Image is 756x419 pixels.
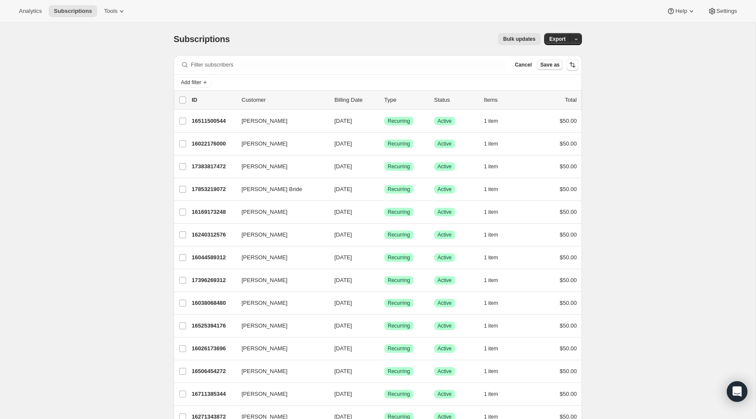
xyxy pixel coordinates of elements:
[438,209,452,216] span: Active
[192,117,235,125] p: 16511500544
[438,118,452,124] span: Active
[334,186,352,192] span: [DATE]
[484,161,508,173] button: 1 item
[104,8,117,15] span: Tools
[560,231,577,238] span: $50.00
[242,117,288,125] span: [PERSON_NAME]
[192,231,235,239] p: 16240312576
[334,391,352,397] span: [DATE]
[484,118,498,124] span: 1 item
[661,5,701,17] button: Help
[242,140,288,148] span: [PERSON_NAME]
[515,61,532,68] span: Cancel
[242,276,288,285] span: [PERSON_NAME]
[484,391,498,398] span: 1 item
[192,343,577,355] div: 16026173696[PERSON_NAME][DATE]SuccessRecurringSuccessActive1 item$50.00
[560,345,577,352] span: $50.00
[484,388,508,400] button: 1 item
[99,5,131,17] button: Tools
[384,96,427,104] div: Type
[192,344,235,353] p: 16026173696
[484,209,498,216] span: 1 item
[49,5,97,17] button: Subscriptions
[192,390,235,398] p: 16711385344
[438,186,452,193] span: Active
[388,322,410,329] span: Recurring
[484,274,508,286] button: 1 item
[181,79,201,86] span: Add filter
[236,364,322,378] button: [PERSON_NAME]
[192,276,235,285] p: 17396269312
[192,183,577,195] div: 17853219072[PERSON_NAME] Bride[DATE]SuccessRecurringSuccessActive1 item$50.00
[236,319,322,333] button: [PERSON_NAME]
[192,185,235,194] p: 17853219072
[560,118,577,124] span: $50.00
[560,140,577,147] span: $50.00
[560,368,577,374] span: $50.00
[334,140,352,147] span: [DATE]
[334,118,352,124] span: [DATE]
[484,252,508,264] button: 1 item
[192,161,577,173] div: 17383817472[PERSON_NAME][DATE]SuccessRecurringSuccessActive1 item$50.00
[498,33,541,45] button: Bulk updates
[192,253,235,262] p: 16044589312
[388,163,410,170] span: Recurring
[236,387,322,401] button: [PERSON_NAME]
[334,322,352,329] span: [DATE]
[242,162,288,171] span: [PERSON_NAME]
[438,391,452,398] span: Active
[544,33,571,45] button: Export
[192,162,235,171] p: 17383817472
[242,185,302,194] span: [PERSON_NAME] Bride
[438,322,452,329] span: Active
[192,229,577,241] div: 16240312576[PERSON_NAME][DATE]SuccessRecurringSuccessActive1 item$50.00
[236,273,322,287] button: [PERSON_NAME]
[192,252,577,264] div: 16044589312[PERSON_NAME][DATE]SuccessRecurringSuccessActive1 item$50.00
[236,114,322,128] button: [PERSON_NAME]
[484,300,498,307] span: 1 item
[192,299,235,307] p: 16038068480
[484,183,508,195] button: 1 item
[727,381,747,402] div: Open Intercom Messenger
[484,140,498,147] span: 1 item
[438,163,452,170] span: Active
[503,36,536,43] span: Bulk updates
[484,163,498,170] span: 1 item
[242,367,288,376] span: [PERSON_NAME]
[177,77,211,88] button: Add filter
[242,208,288,216] span: [PERSON_NAME]
[192,322,235,330] p: 16525394176
[716,8,737,15] span: Settings
[236,137,322,151] button: [PERSON_NAME]
[192,208,235,216] p: 16169173248
[192,320,577,332] div: 16525394176[PERSON_NAME][DATE]SuccessRecurringSuccessActive1 item$50.00
[242,322,288,330] span: [PERSON_NAME]
[388,209,410,216] span: Recurring
[192,140,235,148] p: 16022176000
[484,277,498,284] span: 1 item
[236,251,322,264] button: [PERSON_NAME]
[192,297,577,309] div: 16038068480[PERSON_NAME][DATE]SuccessRecurringSuccessActive1 item$50.00
[484,138,508,150] button: 1 item
[236,296,322,310] button: [PERSON_NAME]
[484,206,508,218] button: 1 item
[192,115,577,127] div: 16511500544[PERSON_NAME][DATE]SuccessRecurringSuccessActive1 item$50.00
[484,229,508,241] button: 1 item
[236,342,322,355] button: [PERSON_NAME]
[484,297,508,309] button: 1 item
[242,96,327,104] p: Customer
[484,96,527,104] div: Items
[438,277,452,284] span: Active
[388,368,410,375] span: Recurring
[549,36,566,43] span: Export
[511,60,535,70] button: Cancel
[242,253,288,262] span: [PERSON_NAME]
[236,182,322,196] button: [PERSON_NAME] Bride
[566,59,578,71] button: Sort the results
[484,320,508,332] button: 1 item
[334,345,352,352] span: [DATE]
[54,8,92,15] span: Subscriptions
[388,231,410,238] span: Recurring
[388,254,410,261] span: Recurring
[334,300,352,306] span: [DATE]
